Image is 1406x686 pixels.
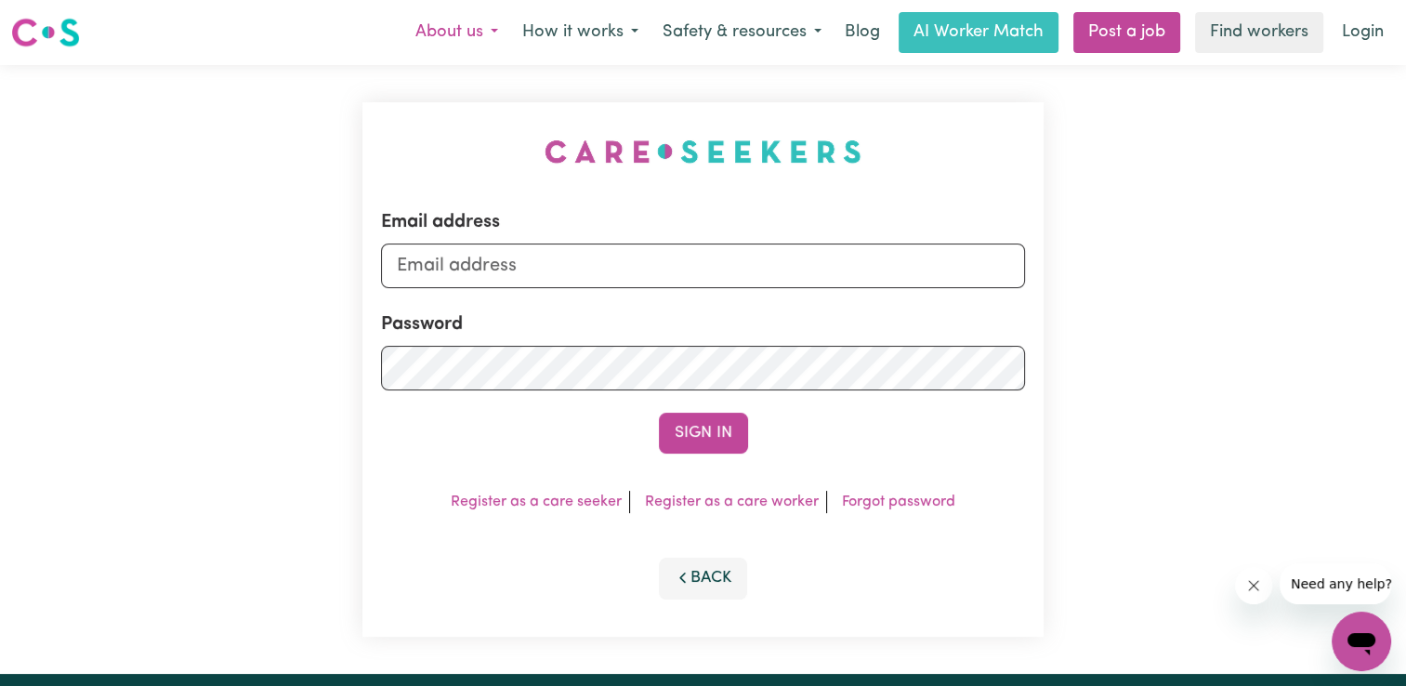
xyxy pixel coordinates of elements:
a: Forgot password [842,495,955,509]
iframe: Button to launch messaging window [1332,612,1391,671]
iframe: Close message [1235,567,1272,604]
a: Blog [834,12,891,53]
button: How it works [510,13,650,52]
button: Safety & resources [650,13,834,52]
button: Sign In [659,413,748,454]
img: Careseekers logo [11,16,80,49]
a: Register as a care worker [645,495,819,509]
input: Email address [381,244,1025,288]
button: Back [659,558,748,599]
label: Email address [381,208,500,236]
iframe: Message from company [1280,563,1391,604]
a: Post a job [1073,12,1180,53]
a: AI Worker Match [899,12,1058,53]
span: Need any help? [11,13,112,28]
a: Careseekers logo [11,11,80,54]
a: Login [1331,12,1395,53]
a: Register as a care seeker [451,495,622,509]
button: About us [403,13,510,52]
a: Find workers [1195,12,1323,53]
label: Password [381,310,463,338]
